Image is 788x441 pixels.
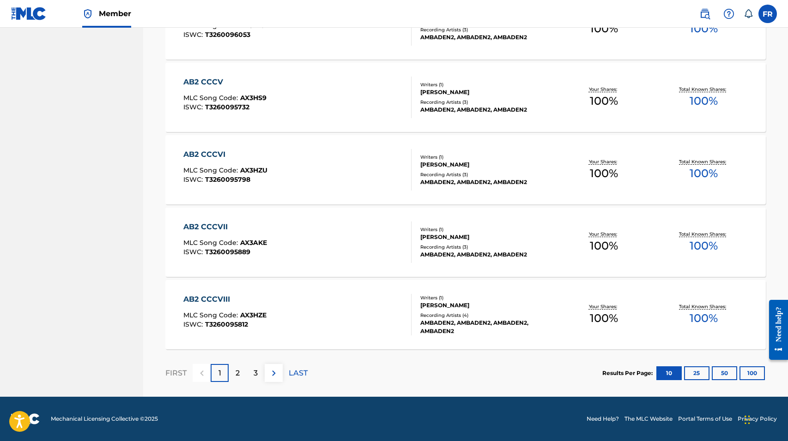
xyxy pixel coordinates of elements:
[183,94,240,102] span: MLC Song Code :
[690,310,718,327] span: 100 %
[11,7,47,20] img: MLC Logo
[420,88,554,96] div: [PERSON_NAME]
[740,366,765,380] button: 100
[587,415,619,423] a: Need Help?
[268,368,279,379] img: right
[758,5,777,23] div: User Menu
[590,93,618,109] span: 100 %
[762,292,788,368] iframe: Resource Center
[723,8,734,19] img: help
[420,244,554,250] div: Recording Artists ( 3 )
[240,94,267,102] span: AX3HS9
[183,320,205,328] span: ISWC :
[679,86,728,93] p: Total Known Shares:
[690,93,718,109] span: 100 %
[99,8,131,19] span: Member
[420,250,554,259] div: AMBADEN2, AMBADEN2, AMBADEN2
[165,208,766,277] a: AB2 CCCVIIMLC Song Code:AX3AKEISWC:T3260095889Writers (1)[PERSON_NAME]Recording Artists (3)AMBADE...
[678,415,732,423] a: Portal Terms of Use
[420,99,554,106] div: Recording Artists ( 3 )
[420,178,554,186] div: AMBADEN2, AMBADEN2, AMBADEN2
[744,9,753,18] div: Notifications
[679,231,728,238] p: Total Known Shares:
[205,248,250,256] span: T3260095889
[240,238,267,247] span: AX3AKE
[690,20,718,37] span: 100 %
[420,233,554,241] div: [PERSON_NAME]
[420,301,554,310] div: [PERSON_NAME]
[254,368,258,379] p: 3
[205,103,249,111] span: T3260095732
[684,366,709,380] button: 25
[745,406,750,434] div: Drag
[183,175,205,184] span: ISWC :
[590,238,618,254] span: 100 %
[165,135,766,204] a: AB2 CCCVIMLC Song Code:AX3HZUISWC:T3260095798Writers (1)[PERSON_NAME]Recording Artists (3)AMBADEN...
[236,368,240,379] p: 2
[590,20,618,37] span: 100 %
[420,161,554,169] div: [PERSON_NAME]
[696,5,714,23] a: Public Search
[720,5,738,23] div: Help
[656,366,682,380] button: 10
[183,103,205,111] span: ISWC :
[624,415,673,423] a: The MLC Website
[240,311,267,319] span: AX3HZE
[420,294,554,301] div: Writers ( 1 )
[183,221,267,232] div: AB2 CCCVII
[218,368,221,379] p: 1
[183,149,267,160] div: AB2 CCCVI
[420,312,554,319] div: Recording Artists ( 4 )
[183,166,240,174] span: MLC Song Code :
[420,226,554,233] div: Writers ( 1 )
[205,175,250,184] span: T3260095798
[420,26,554,33] div: Recording Artists ( 3 )
[420,106,554,114] div: AMBADEN2, AMBADEN2, AMBADEN2
[699,8,710,19] img: search
[589,303,619,310] p: Your Shares:
[589,86,619,93] p: Your Shares:
[240,166,267,174] span: AX3HZU
[690,238,718,254] span: 100 %
[590,310,618,327] span: 100 %
[183,311,240,319] span: MLC Song Code :
[183,238,240,247] span: MLC Song Code :
[738,415,777,423] a: Privacy Policy
[690,165,718,182] span: 100 %
[420,171,554,178] div: Recording Artists ( 3 )
[82,8,93,19] img: Top Rightsholder
[183,248,205,256] span: ISWC :
[420,33,554,42] div: AMBADEN2, AMBADEN2, AMBADEN2
[165,63,766,132] a: AB2 CCCVMLC Song Code:AX3HS9ISWC:T3260095732Writers (1)[PERSON_NAME]Recording Artists (3)AMBADEN2...
[679,303,728,310] p: Total Known Shares:
[51,415,158,423] span: Mechanical Licensing Collective © 2025
[183,30,205,39] span: ISWC :
[205,320,248,328] span: T3260095812
[712,366,737,380] button: 50
[205,30,250,39] span: T3260096053
[289,368,308,379] p: LAST
[183,294,267,305] div: AB2 CCCVIII
[420,81,554,88] div: Writers ( 1 )
[165,368,187,379] p: FIRST
[602,369,655,377] p: Results Per Page:
[11,413,40,424] img: logo
[589,231,619,238] p: Your Shares:
[420,154,554,161] div: Writers ( 1 )
[590,165,618,182] span: 100 %
[589,158,619,165] p: Your Shares:
[679,158,728,165] p: Total Known Shares:
[165,280,766,349] a: AB2 CCCVIIIMLC Song Code:AX3HZEISWC:T3260095812Writers (1)[PERSON_NAME]Recording Artists (4)AMBAD...
[742,397,788,441] iframe: Chat Widget
[420,319,554,335] div: AMBADEN2, AMBADEN2, AMBADEN2, AMBADEN2
[183,77,267,88] div: AB2 CCCV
